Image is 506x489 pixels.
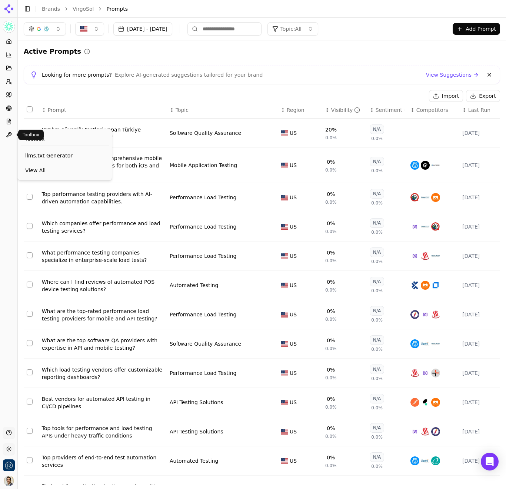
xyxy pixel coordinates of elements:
span: Topic: All [280,25,302,33]
img: US flag [281,195,288,200]
a: What are the top software QA providers with expertise in API and mobile testing? [42,337,164,352]
a: llms.txt Generator [21,149,109,162]
span: Toolbox [25,135,45,143]
img: cigniti [421,456,430,465]
span: US [290,399,297,406]
div: Automated Testing [170,282,218,289]
span: Explore AI-generated suggestions tailored for your brand [115,71,263,79]
a: Automated Testing [170,457,218,465]
div: [DATE] [462,223,497,230]
div: Which companies offer performance and load testing services? [42,220,164,234]
img: apache [431,427,440,436]
button: Select row 8 [27,340,33,346]
div: N/A [370,306,384,316]
span: 0.0% [325,287,337,293]
div: [DATE] [462,428,497,435]
a: Yazılım güvenlik testleri yapan Türkiye merkezli firmalar hangileri? [42,126,164,141]
th: Prompt [39,102,167,119]
div: 0% [327,337,335,344]
a: VirgoSol [73,5,94,13]
button: Select row 7 [27,311,33,317]
a: Mobile Application Testing [170,162,237,169]
div: ↕Visibility [325,106,364,114]
th: brandMentionRate [322,102,367,119]
span: US [290,162,297,169]
div: ↕Sentiment [370,106,405,114]
div: 20% [325,126,337,133]
div: [DATE] [462,282,497,289]
span: 0.0% [371,405,383,411]
img: VirgoSol [3,21,15,33]
span: 0.0% [325,229,337,234]
a: Software Quality Assurance [170,129,241,137]
img: US flag [281,163,288,168]
div: N/A [370,124,384,134]
span: Region [287,106,304,114]
img: testlio [410,161,419,170]
a: Best vendors for automated API testing in CI/CD pipelines [42,395,164,410]
a: What performance testing companies specialize in enterprise-scale load tests? [42,249,164,264]
div: Performance Load Testing [170,194,236,201]
button: Select all rows [27,106,33,112]
img: Revo [3,459,15,471]
a: Top performance testing providers with AI-driven automation capabilities. [42,190,164,205]
button: Select row 12 [27,457,33,463]
div: Performance Load Testing [170,311,236,318]
span: View All [25,167,104,174]
a: Which load testing vendors offer customizable reporting dashboards? [42,366,164,381]
div: 0% [327,395,335,403]
span: 0.0% [371,259,383,265]
span: US [290,428,297,435]
a: API Testing Solutions [170,399,223,406]
th: sentiment [367,102,407,119]
img: smartbear [421,281,430,290]
span: 0.0% [325,433,337,439]
div: 0% [327,278,335,286]
button: Current brand: VirgoSol [3,21,15,33]
a: Top tools for performance and load testing APIs under heavy traffic conditions [42,425,164,439]
div: ↕Region [281,106,319,114]
img: pflb [431,369,440,377]
button: Open organization switcher [3,459,15,471]
span: US [290,369,297,377]
a: Performance Load Testing [170,369,236,377]
img: tricentis [410,281,419,290]
a: Performance Load Testing [170,223,236,230]
img: qualitest [421,193,430,202]
div: 0% [327,220,335,227]
div: ↕Competitors [410,106,456,114]
img: gatling [410,369,419,377]
img: qa mentor [410,193,419,202]
div: API Testing Solutions [170,428,223,435]
button: Select row 10 [27,399,33,405]
div: Sentiment [376,106,405,114]
span: US [290,252,297,260]
div: ↕Prompt [42,106,164,114]
span: 0.0% [325,346,337,352]
button: Select row 5 [27,252,33,258]
img: qualitylogic [431,456,440,465]
span: 0.0% [371,136,383,142]
span: Last Run [468,106,490,114]
div: 0% [327,158,335,166]
img: blazemeter [410,252,419,260]
img: testlio [410,456,419,465]
img: gatling [421,427,430,436]
nav: breadcrumb [42,5,485,13]
img: smartbear [431,398,440,407]
button: Select row 6 [27,282,33,287]
a: View Suggestions [426,71,479,79]
a: Top providers of end-to-end test automation services [42,454,164,469]
img: smartbear [431,193,440,202]
th: Competitors [407,102,459,119]
button: Open user button [4,476,14,486]
div: [DATE] [462,457,497,465]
